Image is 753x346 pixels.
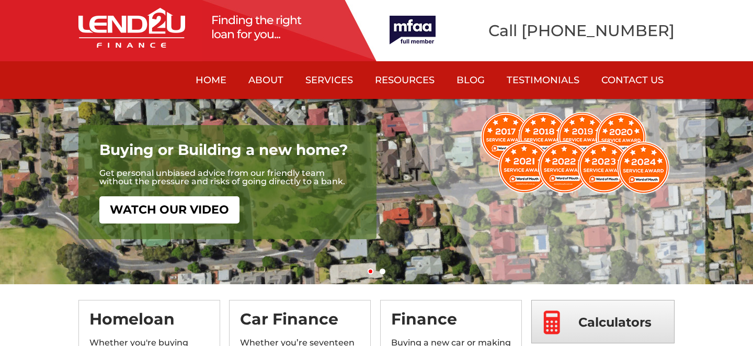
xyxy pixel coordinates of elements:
a: Home [185,61,237,99]
a: Calculators [531,300,675,343]
h3: Homeloan [89,311,209,337]
a: Blog [446,61,496,99]
a: Contact Us [590,61,675,99]
p: Get personal unbiased advice from our friendly team without the pressure and risks of going direc... [99,169,356,186]
a: Testimonials [496,61,590,99]
a: Resources [364,61,446,99]
h3: Car Finance [240,311,360,337]
img: WOM2024.png [481,112,669,194]
a: WATCH OUR VIDEO [99,196,239,224]
span: Calculators [578,300,652,344]
a: 2 [380,269,385,274]
a: 1 [368,269,373,274]
h3: Buying or Building a new home? [99,141,356,169]
a: Services [294,61,364,99]
h3: Finance [391,311,511,337]
a: About [237,61,294,99]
